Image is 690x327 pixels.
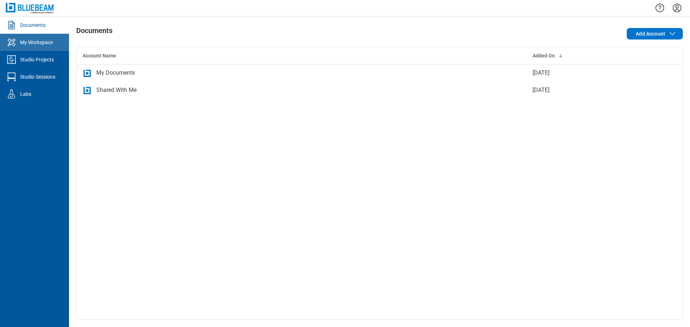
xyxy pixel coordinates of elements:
td: [DATE] [527,64,648,81]
svg: Labs [6,88,17,100]
div: Shared With Me [96,86,137,94]
span: Add Account [636,30,665,37]
div: Added On [533,52,642,59]
div: Account Name [83,52,521,59]
svg: My Workspace [6,37,17,48]
div: Studio Projects [20,56,54,63]
svg: Documents [6,19,17,31]
svg: Studio Projects [6,54,17,65]
button: Add Account [627,28,683,39]
table: bb-data-table [77,47,682,99]
div: Labs [20,90,31,98]
div: My Workspace [20,39,53,46]
td: [DATE] [527,81,648,99]
div: My Documents [96,69,135,77]
svg: Studio Sessions [6,71,17,83]
button: Settings [671,2,683,14]
div: Studio Sessions [20,73,55,80]
div: Documents [20,22,46,29]
img: Bluebeam, Inc. [6,3,55,13]
h1: Documents [76,27,112,38]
